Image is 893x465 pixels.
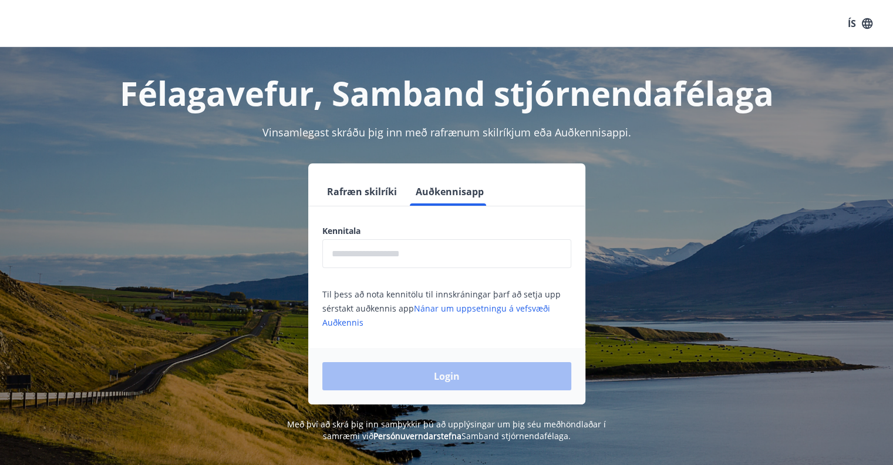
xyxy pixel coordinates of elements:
span: Með því að skrá þig inn samþykkir þú að upplýsingar um þig séu meðhöndlaðar í samræmi við Samband... [287,419,606,441]
button: Rafræn skilríki [322,178,402,206]
a: Nánar um uppsetningu á vefsvæði Auðkennis [322,303,550,328]
a: Persónuverndarstefna [373,430,461,441]
span: Til þess að nota kennitölu til innskráningar þarf að setja upp sérstakt auðkennis app [322,289,561,328]
label: Kennitala [322,225,571,237]
button: ÍS [841,13,879,34]
span: Vinsamlegast skráðu þig inn með rafrænum skilríkjum eða Auðkennisappi. [262,125,631,139]
button: Auðkennisapp [411,178,488,206]
h1: Félagavefur, Samband stjórnendafélaga [38,71,855,115]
